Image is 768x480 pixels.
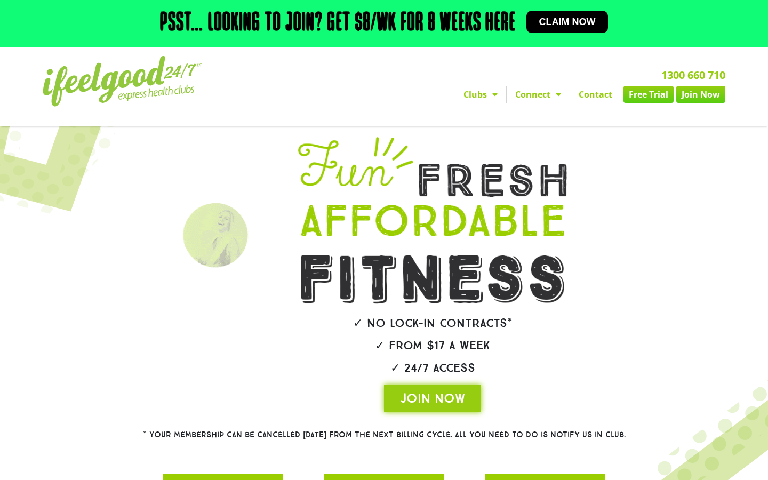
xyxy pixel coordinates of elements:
h2: ✓ From $17 a week [268,340,597,351]
h2: * Your membership can be cancelled [DATE] from the next billing cycle. All you need to do is noti... [104,431,664,439]
a: Contact [570,86,621,103]
h2: Psst… Looking to join? Get $8/wk for 8 weeks here [160,11,516,36]
a: JOIN NOW [384,385,481,412]
h2: ✓ No lock-in contracts* [268,317,597,329]
a: 1300 660 710 [661,68,725,82]
nav: Menu [285,86,725,103]
h2: ✓ 24/7 Access [268,362,597,374]
a: Claim now [526,11,609,33]
a: Free Trial [623,86,674,103]
a: Clubs [455,86,506,103]
span: Claim now [539,17,596,27]
a: Join Now [676,86,725,103]
a: Connect [507,86,570,103]
span: JOIN NOW [400,390,465,407]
